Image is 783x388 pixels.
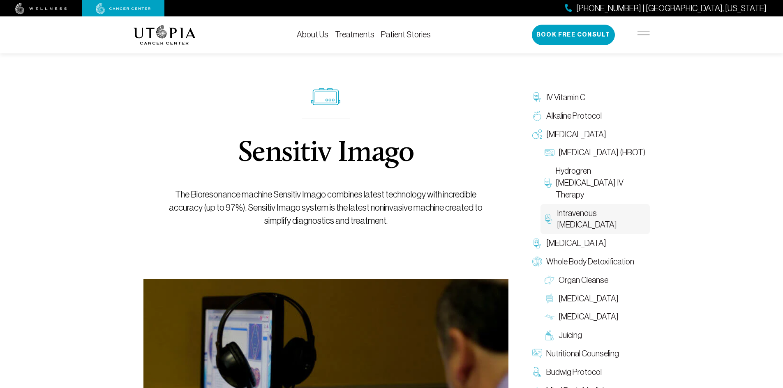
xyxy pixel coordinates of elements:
[134,25,196,45] img: logo
[528,125,650,144] a: [MEDICAL_DATA]
[528,344,650,363] a: Nutritional Counseling
[557,207,645,231] span: Intravenous [MEDICAL_DATA]
[545,275,554,285] img: Organ Cleanse
[532,25,615,45] button: Book Free Consult
[546,256,634,268] span: Whole Body Detoxification
[559,311,619,323] span: [MEDICAL_DATA]
[546,92,585,103] span: IV Vitamin C
[528,88,650,107] a: IV Vitamin C
[540,271,650,289] a: Organ Cleanse
[335,30,374,39] a: Treatments
[532,239,542,248] img: Chelation Therapy
[545,294,554,303] img: Colon Therapy
[637,32,650,38] img: icon-hamburger
[238,139,414,168] h1: Sensitiv Imago
[540,143,650,162] a: [MEDICAL_DATA] (HBOT)
[297,30,328,39] a: About Us
[540,162,650,204] a: Hydrogren [MEDICAL_DATA] IV Therapy
[565,2,767,14] a: [PHONE_NUMBER] | [GEOGRAPHIC_DATA], [US_STATE]
[162,188,490,227] p: The Bioresonance machine Sensitiv Imago combines latest technology with incredible accuracy (up t...
[546,348,619,360] span: Nutritional Counseling
[528,107,650,125] a: Alkaline Protocol
[96,3,151,14] img: cancer center
[528,234,650,253] a: [MEDICAL_DATA]
[532,129,542,139] img: Oxygen Therapy
[545,331,554,340] img: Juicing
[545,178,552,188] img: Hydrogren Peroxide IV Therapy
[559,274,608,286] span: Organ Cleanse
[559,329,582,341] span: Juicing
[546,237,606,249] span: [MEDICAL_DATA]
[546,110,602,122] span: Alkaline Protocol
[528,253,650,271] a: Whole Body Detoxification
[528,363,650,381] a: Budwig Protocol
[545,148,554,158] img: Hyperbaric Oxygen Therapy (HBOT)
[540,204,650,234] a: Intravenous [MEDICAL_DATA]
[532,111,542,121] img: Alkaline Protocol
[556,165,646,200] span: Hydrogren [MEDICAL_DATA] IV Therapy
[540,326,650,344] a: Juicing
[546,129,606,140] span: [MEDICAL_DATA]
[540,308,650,326] a: [MEDICAL_DATA]
[559,293,619,305] span: [MEDICAL_DATA]
[381,30,431,39] a: Patient Stories
[559,147,645,158] span: [MEDICAL_DATA] (HBOT)
[540,289,650,308] a: [MEDICAL_DATA]
[576,2,767,14] span: [PHONE_NUMBER] | [GEOGRAPHIC_DATA], [US_STATE]
[532,92,542,102] img: IV Vitamin C
[532,257,542,266] img: Whole Body Detoxification
[532,349,542,358] img: Nutritional Counseling
[545,312,554,322] img: Lymphatic Massage
[15,3,67,14] img: wellness
[311,88,340,106] img: icon
[532,367,542,377] img: Budwig Protocol
[546,366,602,378] span: Budwig Protocol
[545,214,553,224] img: Intravenous Ozone Therapy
